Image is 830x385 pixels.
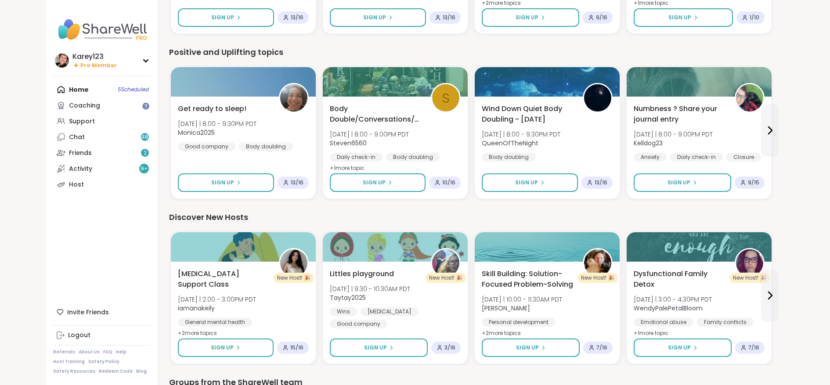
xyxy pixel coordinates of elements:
b: Monica2025 [178,128,215,137]
div: General mental health [178,318,252,327]
div: [MEDICAL_DATA] [361,307,419,316]
div: Anxiety [634,153,667,162]
span: Pro Member [80,62,117,69]
span: 7 / 16 [748,344,759,351]
span: Sign Up [668,179,690,187]
span: Sign Up [668,14,691,22]
div: Host [69,180,84,189]
span: 13 / 16 [595,179,607,186]
span: 9 / 15 [748,179,759,186]
div: Friends [69,149,92,158]
span: Littles playground [330,269,394,279]
a: Redeem Code [99,368,133,374]
span: Dysfunctional Family Detox [634,269,725,290]
span: [MEDICAL_DATA] Support Class [178,269,269,290]
span: 13 / 16 [291,14,303,21]
span: 10 / 16 [442,179,455,186]
button: Sign Up [634,173,731,192]
span: Sign Up [515,179,538,187]
img: Monica2025 [280,84,307,112]
div: Chat [69,133,85,142]
a: Referrals [53,349,75,355]
button: Sign Up [482,173,578,192]
span: [DATE] | 8:00 - 9:00PM PDT [634,130,713,139]
span: [DATE] | 10:00 - 11:30AM PDT [482,295,562,304]
img: LuAnn [584,249,611,277]
b: Kelldog23 [634,139,663,148]
img: Kelldog23 [736,84,763,112]
span: Sign Up [211,14,234,22]
div: Wins [330,307,357,316]
div: Body doubling [239,142,293,151]
a: FAQ [103,349,112,355]
span: Sign Up [668,344,691,352]
span: [DATE] | 9:30 - 10:30AM PDT [330,284,410,293]
iframe: Spotlight [142,103,149,110]
b: Taytay2025 [330,293,366,302]
span: 3 / 16 [444,344,455,351]
a: Activity9+ [53,161,151,176]
button: Sign Up [634,8,733,27]
div: Personal development [482,318,556,327]
span: 15 / 16 [290,344,303,351]
span: [DATE] | 8:00 - 9:00PM PDT [330,130,409,139]
b: QueenOfTheNight [482,139,538,148]
img: iamanakeily [280,249,307,277]
button: Sign Up [330,173,426,192]
div: Coaching [69,101,100,110]
span: Get ready to sleep! [178,104,246,114]
span: Sign Up [364,344,387,352]
span: Sign Up [363,179,386,187]
a: About Us [79,349,100,355]
span: Body Double/Conversations/Chill [330,104,421,125]
div: Body doubling [386,153,440,162]
span: 2 [144,149,147,157]
a: Coaching [53,97,151,113]
span: 7 / 16 [596,344,607,351]
div: Daily check-in [330,153,383,162]
span: Sign Up [211,344,234,352]
a: Host Training [53,359,85,365]
button: Sign Up [330,8,426,27]
div: New Host! 🎉 [426,273,466,283]
button: Sign Up [178,338,274,357]
b: [PERSON_NAME] [482,304,530,313]
span: Wind Down Quiet Body Doubling - [DATE] [482,104,573,125]
img: Karey123 [55,54,69,68]
div: Activity [69,165,92,173]
button: Sign Up [482,338,580,357]
div: Family conflicts [697,318,754,327]
div: Emotional abuse [634,318,693,327]
span: 13 / 16 [291,179,303,186]
div: Invite Friends [53,304,151,320]
div: Body doubling [482,153,536,162]
button: Sign Up [330,338,428,357]
div: Logout [68,331,90,340]
a: Safety Policy [88,359,119,365]
span: Sign Up [211,179,234,187]
a: Blog [136,368,147,374]
div: Support [69,117,95,126]
div: Closure [726,153,761,162]
a: Safety Resources [53,368,95,374]
span: 9 + [141,165,148,173]
div: Karey123 [72,52,117,61]
span: Numbness ? Share your journal entry [634,104,725,125]
div: Good company [178,142,235,151]
img: ShareWell Nav Logo [53,14,151,45]
a: Friends2 [53,145,151,161]
span: S [442,88,450,108]
div: New Host! 🎉 [729,273,770,283]
div: Good company [330,320,387,328]
span: Skill Building: Solution-Focused Problem-Solving [482,269,573,290]
img: Taytay2025 [432,249,459,277]
b: Steven6560 [330,139,367,148]
button: Sign Up [482,8,579,27]
a: Logout [53,327,151,343]
img: WendyPalePetalBloom [736,249,763,277]
button: Sign Up [634,338,732,357]
div: New Host! 🎉 [274,273,314,283]
div: Positive and Uplifting topics [169,46,773,58]
span: 48 [141,133,148,141]
span: 1 / 10 [750,14,759,21]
